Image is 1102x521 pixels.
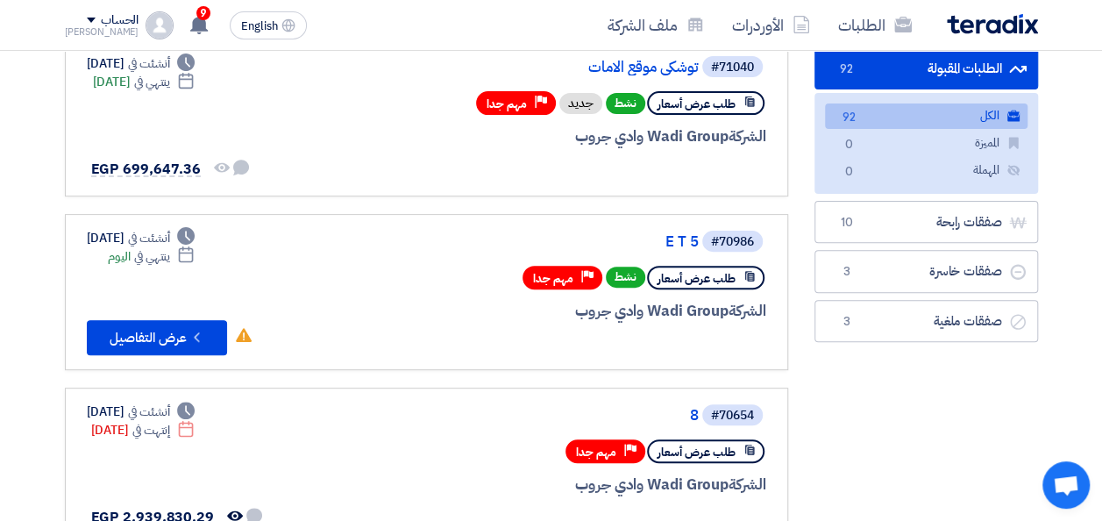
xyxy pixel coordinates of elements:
[839,109,860,127] span: 92
[128,229,170,247] span: أنشئت في
[839,163,860,182] span: 0
[87,229,196,247] div: [DATE]
[729,300,766,322] span: الشركة
[348,408,699,424] a: 8
[345,300,766,323] div: Wadi Group وادي جروب
[711,410,754,422] div: #70654
[825,158,1027,183] a: المهملة
[836,61,857,78] span: 92
[836,214,857,232] span: 10
[825,103,1027,129] a: الكل
[101,13,139,28] div: الحساب
[108,247,195,266] div: اليوم
[824,4,926,46] a: الطلبات
[658,270,736,287] span: طلب عرض أسعار
[93,73,196,91] div: [DATE]
[65,27,139,37] div: [PERSON_NAME]
[87,320,227,355] button: عرض التفاصيل
[658,444,736,460] span: طلب عرض أسعار
[91,421,196,439] div: [DATE]
[658,96,736,112] span: طلب عرض أسعار
[947,14,1038,34] img: Teradix logo
[559,93,602,114] div: جديد
[729,474,766,496] span: الشركة
[729,125,766,147] span: الشركة
[606,93,645,114] span: نشط
[146,11,174,39] img: profile_test.png
[839,136,860,154] span: 0
[134,247,170,266] span: ينتهي في
[345,125,766,148] div: Wadi Group وادي جروب
[487,96,527,112] span: مهم جدا
[128,54,170,73] span: أنشئت في
[836,313,857,331] span: 3
[825,131,1027,156] a: المميزة
[230,11,307,39] button: English
[836,263,857,281] span: 3
[348,60,699,75] a: توشكى موقع الامات
[87,403,196,421] div: [DATE]
[606,267,645,288] span: نشط
[134,73,170,91] span: ينتهي في
[594,4,718,46] a: ملف الشركة
[241,20,278,32] span: English
[345,474,766,496] div: Wadi Group وادي جروب
[533,270,573,287] span: مهم جدا
[711,61,754,74] div: #71040
[91,159,202,180] span: EGP 699,647.36
[1042,461,1090,509] a: Open chat
[711,236,754,248] div: #70986
[132,421,170,439] span: إنتهت في
[576,444,616,460] span: مهم جدا
[87,54,196,73] div: [DATE]
[814,201,1038,244] a: صفقات رابحة10
[196,6,210,20] span: 9
[814,300,1038,343] a: صفقات ملغية3
[348,234,699,250] a: E T 5
[814,250,1038,293] a: صفقات خاسرة3
[128,403,170,421] span: أنشئت في
[814,47,1038,90] a: الطلبات المقبولة92
[718,4,824,46] a: الأوردرات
